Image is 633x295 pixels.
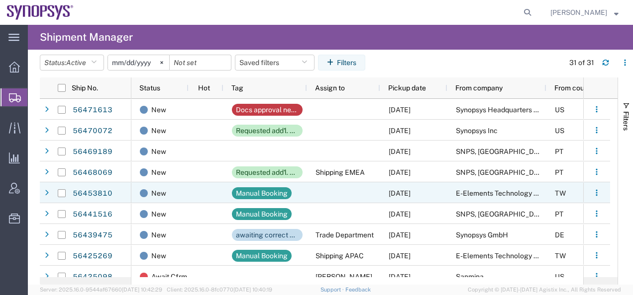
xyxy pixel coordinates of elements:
[316,168,365,176] span: Shipping EMEA
[151,245,166,266] span: New
[72,102,113,118] a: 56471613
[456,147,602,155] span: SNPS, Portugal Unipessoal, Lda.
[151,224,166,245] span: New
[231,84,243,92] span: Tag
[389,252,411,260] span: 08/11/2025
[316,273,372,281] span: Kris Ford
[72,186,113,202] a: 56453810
[318,55,365,71] button: Filters
[456,168,602,176] span: SNPS, Portugal Unipessoal, Lda.
[236,125,299,137] div: Requested add'l. details
[72,248,113,264] a: 56425269
[389,147,411,155] span: 08/13/2025
[66,59,86,67] span: Active
[456,106,552,114] span: Synopsys Headquarters USSV
[170,55,231,70] input: Not set
[72,227,113,243] a: 56439475
[456,210,602,218] span: SNPS, Portugal Unipessoal, Lda.
[72,207,113,222] a: 56441516
[455,84,503,92] span: From company
[456,273,484,281] span: Sanmina
[40,287,162,293] span: Server: 2025.16.0-9544af67660
[555,210,563,218] span: PT
[233,287,272,293] span: [DATE] 10:40:19
[555,168,563,176] span: PT
[72,165,113,181] a: 56468069
[40,25,133,50] h4: Shipment Manager
[151,120,166,141] span: New
[388,84,426,92] span: Pickup date
[122,287,162,293] span: [DATE] 10:42:29
[316,252,364,260] span: Shipping APAC
[151,99,166,120] span: New
[40,55,104,71] button: Status:Active
[389,106,411,114] span: 08/12/2025
[555,231,564,239] span: DE
[108,55,169,70] input: Not set
[236,250,288,262] div: Manual Booking
[345,287,371,293] a: Feedback
[389,231,411,239] span: 08/12/2025
[550,6,619,18] button: [PERSON_NAME]
[151,162,166,183] span: New
[72,84,98,92] span: Ship No.
[389,273,411,281] span: 08/07/2025
[316,231,374,239] span: Trade Department
[151,183,166,204] span: New
[315,84,345,92] span: Assign to
[236,208,288,220] div: Manual Booking
[456,127,498,135] span: Synopsys Inc
[236,166,299,178] div: Requested add'l. details
[236,229,299,241] div: awaiting correct commodity information
[235,55,315,71] button: Saved filters
[555,189,566,197] span: TW
[468,286,621,294] span: Copyright © [DATE]-[DATE] Agistix Inc., All Rights Reserved
[151,266,189,287] span: Await Cfrm.
[456,231,508,239] span: Synopsys GmbH
[389,127,411,135] span: 08/12/2025
[320,287,345,293] a: Support
[622,111,630,131] span: Filters
[236,187,288,199] div: Manual Booking
[167,287,272,293] span: Client: 2025.16.0-8fc0770
[151,141,166,162] span: New
[7,5,74,20] img: logo
[456,252,557,260] span: E-Elements Technology Co., Ltd
[554,84,591,92] span: From country
[550,7,607,18] span: Chris Potter
[389,168,411,176] span: 08/12/2025
[151,204,166,224] span: New
[389,189,411,197] span: 08/13/2025
[456,189,557,197] span: E-Elements Technology Co., Ltd
[555,252,566,260] span: TW
[198,84,210,92] span: Hot
[139,84,160,92] span: Status
[555,147,563,155] span: PT
[389,210,411,218] span: 08/08/2025
[555,273,564,281] span: US
[72,269,113,285] a: 56425098
[555,127,564,135] span: US
[72,144,113,160] a: 56469189
[569,58,594,68] div: 31 of 31
[555,106,564,114] span: US
[72,123,113,139] a: 56470072
[236,104,299,116] div: Docs approval needed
